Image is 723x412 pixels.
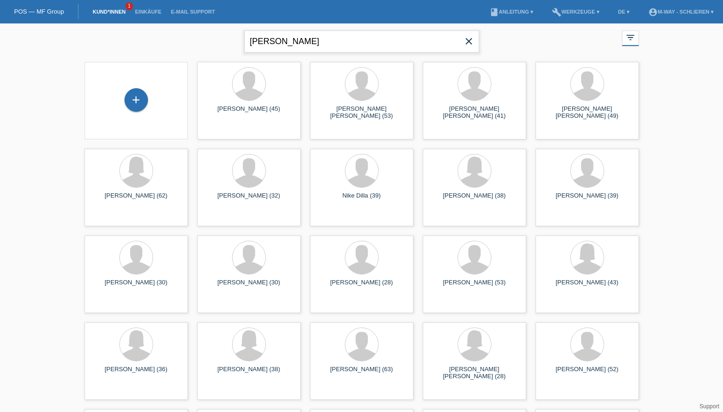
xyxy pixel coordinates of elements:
div: [PERSON_NAME] [PERSON_NAME] (49) [543,105,631,120]
div: [PERSON_NAME] [PERSON_NAME] (28) [430,366,519,381]
div: [PERSON_NAME] [PERSON_NAME] (53) [318,105,406,120]
div: [PERSON_NAME] (62) [92,192,180,207]
div: Nike Dilla (39) [318,192,406,207]
a: Kund*innen [88,9,130,15]
a: Support [700,403,719,410]
a: buildWerkzeuge ▾ [547,9,604,15]
a: POS — MF Group [14,8,64,15]
a: DE ▾ [614,9,634,15]
div: [PERSON_NAME] (53) [430,279,519,294]
i: close [463,36,474,47]
a: Einkäufe [130,9,166,15]
div: [PERSON_NAME] (30) [92,279,180,294]
input: Suche... [244,31,479,53]
div: [PERSON_NAME] (45) [205,105,293,120]
div: [PERSON_NAME] (39) [543,192,631,207]
div: [PERSON_NAME] (32) [205,192,293,207]
i: account_circle [648,8,658,17]
div: [PERSON_NAME] (63) [318,366,406,381]
i: build [552,8,561,17]
i: filter_list [625,32,636,43]
div: [PERSON_NAME] (28) [318,279,406,294]
div: [PERSON_NAME] [PERSON_NAME] (41) [430,105,519,120]
div: [PERSON_NAME] (38) [205,366,293,381]
a: E-Mail Support [166,9,220,15]
div: [PERSON_NAME] (43) [543,279,631,294]
div: [PERSON_NAME] (30) [205,279,293,294]
div: [PERSON_NAME] (52) [543,366,631,381]
div: [PERSON_NAME] (38) [430,192,519,207]
span: 1 [125,2,133,10]
a: account_circlem-way - Schlieren ▾ [644,9,718,15]
div: Kund*in hinzufügen [125,92,148,108]
div: [PERSON_NAME] (36) [92,366,180,381]
a: bookAnleitung ▾ [485,9,538,15]
i: book [490,8,499,17]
